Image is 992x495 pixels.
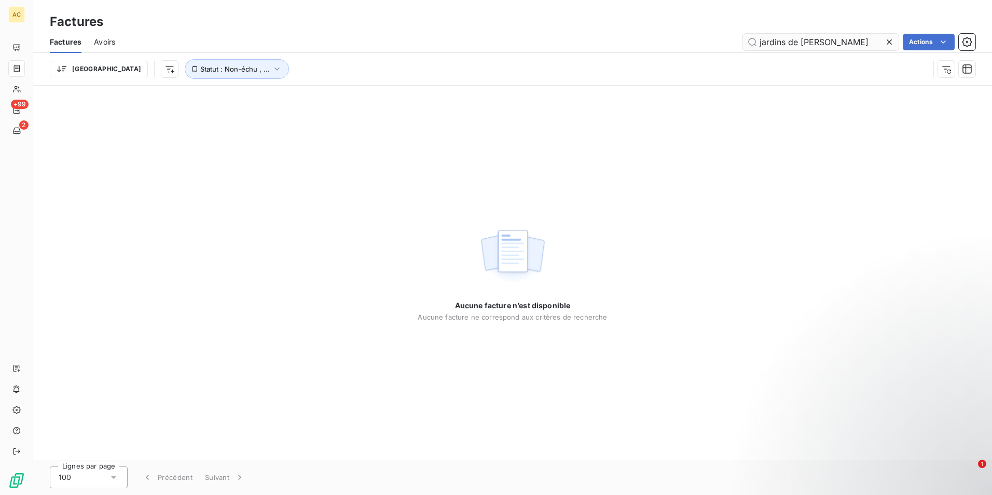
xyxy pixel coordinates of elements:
[957,460,982,485] iframe: Intercom live chat
[11,100,29,109] span: +99
[50,61,148,77] button: [GEOGRAPHIC_DATA]
[185,59,289,79] button: Statut : Non-échu , ...
[199,466,251,488] button: Suivant
[8,472,25,489] img: Logo LeanPay
[479,224,546,288] img: empty state
[94,37,115,47] span: Avoirs
[903,34,955,50] button: Actions
[8,6,25,23] div: AC
[59,472,71,483] span: 100
[455,300,571,311] span: Aucune facture n’est disponible
[50,12,103,31] h3: Factures
[136,466,199,488] button: Précédent
[200,65,270,73] span: Statut : Non-échu , ...
[978,460,986,468] span: 1
[784,394,992,467] iframe: Intercom notifications message
[418,313,607,321] span: Aucune facture ne correspond aux critères de recherche
[19,120,29,130] span: 2
[743,34,899,50] input: Rechercher
[50,37,81,47] span: Factures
